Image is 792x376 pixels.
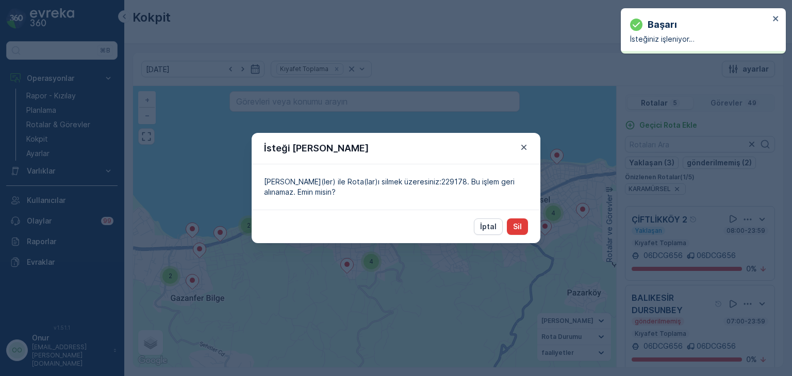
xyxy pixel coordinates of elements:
button: Sil [507,218,528,235]
p: İptal [480,221,497,232]
button: close [772,14,780,24]
button: İptal [474,218,503,235]
p: [PERSON_NAME](ler) ile Rota(lar)ı silmek üzeresiniz:229178. Bu işlem geri alınamaz. Emin misin? [264,177,528,197]
p: İsteği [PERSON_NAME] [264,141,369,156]
p: İsteğiniz işleniyor… [630,34,769,44]
p: Sil [513,221,522,232]
p: başarı [648,18,677,32]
